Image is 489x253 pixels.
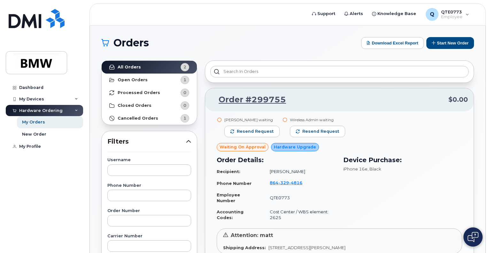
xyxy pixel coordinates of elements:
[118,103,151,108] strong: Closed Orders
[183,102,186,108] span: 0
[107,184,191,188] label: Phone Number
[102,86,197,99] a: Processed Orders0
[211,94,286,106] a: Order #299755
[302,129,339,134] span: Resend request
[113,38,149,48] span: Orders
[264,166,336,177] td: [PERSON_NAME]
[107,158,191,162] label: Username
[237,129,274,134] span: Resend request
[217,192,240,203] strong: Employee Number
[183,64,186,70] span: 2
[118,77,148,83] strong: Open Orders
[290,126,345,137] button: Resend request
[183,115,186,121] span: 1
[290,117,345,123] div: Wireless Admin waiting
[343,155,462,165] h3: Device Purchase:
[107,209,191,213] label: Order Number
[107,137,186,146] span: Filters
[217,155,336,165] h3: Order Details:
[102,74,197,86] a: Open Orders1
[118,65,141,70] strong: All Orders
[468,232,478,242] img: Open chat
[217,209,244,220] strong: Accounting Codes:
[278,180,289,185] span: 329
[107,234,191,238] label: Carrier Number
[102,99,197,112] a: Closed Orders0
[220,144,266,150] span: Waiting On Approval
[268,245,345,250] span: [STREET_ADDRESS][PERSON_NAME]
[102,112,197,125] a: Cancelled Orders1
[217,169,240,174] strong: Recipient:
[217,181,252,186] strong: Phone Number
[183,77,186,83] span: 1
[343,166,368,171] span: iPhone 16e
[210,66,469,77] input: Search in orders
[448,95,468,104] span: $0.00
[224,117,280,123] div: [PERSON_NAME] waiting
[270,180,310,185] a: 8643294816
[264,189,336,206] td: QTE0773
[231,232,273,238] span: Attention: matt
[118,90,160,95] strong: Processed Orders
[223,245,266,250] strong: Shipping Address:
[270,180,302,185] span: 864
[368,166,381,171] span: , Black
[118,116,158,121] strong: Cancelled Orders
[102,61,197,74] a: All Orders2
[224,126,280,137] button: Resend request
[289,180,302,185] span: 4816
[274,144,316,150] span: Hardware Upgrade
[426,37,474,49] button: Start New Order
[183,90,186,96] span: 0
[361,37,424,49] button: Download Excel Report
[264,206,336,223] td: Cost Center / WBS element: 2625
